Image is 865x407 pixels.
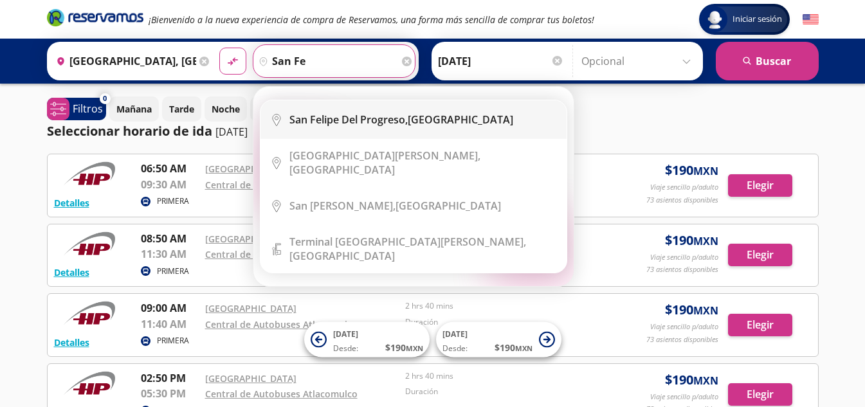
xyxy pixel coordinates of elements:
[205,233,296,245] a: [GEOGRAPHIC_DATA]
[289,199,396,213] b: San [PERSON_NAME],
[727,13,787,26] span: Iniciar sesión
[665,300,718,320] span: $ 190
[205,388,358,400] a: Central de Autobuses Atlacomulco
[693,374,718,388] small: MXN
[54,266,89,279] button: Detalles
[157,195,189,207] p: PRIMERA
[289,113,408,127] b: San Felipe del Progreso,
[141,370,199,386] p: 02:50 PM
[141,246,199,262] p: 11:30 AM
[665,370,718,390] span: $ 190
[515,343,533,353] small: MXN
[495,341,533,354] span: $ 190
[289,113,513,127] div: [GEOGRAPHIC_DATA]
[646,264,718,275] p: 73 asientos disponibles
[205,372,296,384] a: [GEOGRAPHIC_DATA]
[47,8,143,31] a: Brand Logo
[141,177,199,192] p: 09:30 AM
[646,195,718,206] p: 73 asientos disponibles
[54,370,125,396] img: RESERVAMOS
[650,182,718,193] p: Viaje sencillo p/adulto
[141,300,199,316] p: 09:00 AM
[205,248,358,260] a: Central de Autobuses Atlacomulco
[141,161,199,176] p: 06:50 AM
[54,196,89,210] button: Detalles
[665,231,718,250] span: $ 190
[103,93,107,104] span: 0
[289,149,480,163] b: [GEOGRAPHIC_DATA][PERSON_NAME],
[289,199,501,213] div: [GEOGRAPHIC_DATA]
[716,42,819,80] button: Buscar
[436,322,561,357] button: [DATE]Desde:$190MXN
[54,231,125,257] img: RESERVAMOS
[141,231,199,246] p: 08:50 AM
[304,322,430,357] button: [DATE]Desde:$190MXN
[54,300,125,326] img: RESERVAMOS
[333,329,358,339] span: [DATE]
[157,335,189,347] p: PRIMERA
[205,302,296,314] a: [GEOGRAPHIC_DATA]
[406,343,423,353] small: MXN
[646,334,718,345] p: 73 asientos disponibles
[405,386,599,397] p: Duración
[212,102,240,116] p: Noche
[169,102,194,116] p: Tarde
[728,314,792,336] button: Elegir
[405,300,599,312] p: 2 hrs 40 mins
[54,161,125,186] img: RESERVAMOS
[728,174,792,197] button: Elegir
[47,8,143,27] i: Brand Logo
[650,252,718,263] p: Viaje sencillo p/adulto
[157,266,189,277] p: PRIMERA
[73,101,103,116] p: Filtros
[250,96,314,122] button: Madrugada
[289,149,557,177] div: [GEOGRAPHIC_DATA]
[405,370,599,382] p: 2 hrs 40 mins
[728,383,792,406] button: Elegir
[116,102,152,116] p: Mañana
[51,45,196,77] input: Buscar Origen
[442,329,468,339] span: [DATE]
[385,341,423,354] span: $ 190
[205,179,358,191] a: Central de Autobuses Atlacomulco
[54,336,89,349] button: Detalles
[253,45,399,77] input: Buscar Destino
[581,45,697,77] input: Opcional
[333,343,358,354] span: Desde:
[693,234,718,248] small: MXN
[47,98,106,120] button: 0Filtros
[47,122,212,141] p: Seleccionar horario de ida
[693,303,718,318] small: MXN
[289,235,526,249] b: Terminal [GEOGRAPHIC_DATA][PERSON_NAME],
[803,12,819,28] button: English
[205,96,247,122] button: Noche
[205,163,296,175] a: [GEOGRAPHIC_DATA]
[650,321,718,332] p: Viaje sencillo p/adulto
[141,386,199,401] p: 05:30 PM
[438,45,564,77] input: Elegir Fecha
[162,96,201,122] button: Tarde
[289,235,557,263] div: [GEOGRAPHIC_DATA]
[215,124,248,140] p: [DATE]
[205,318,358,330] a: Central de Autobuses Atlacomulco
[405,316,599,328] p: Duración
[109,96,159,122] button: Mañana
[442,343,468,354] span: Desde:
[728,244,792,266] button: Elegir
[665,161,718,180] span: $ 190
[141,316,199,332] p: 11:40 AM
[149,14,594,26] em: ¡Bienvenido a la nueva experiencia de compra de Reservamos, una forma más sencilla de comprar tus...
[693,164,718,178] small: MXN
[650,392,718,402] p: Viaje sencillo p/adulto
